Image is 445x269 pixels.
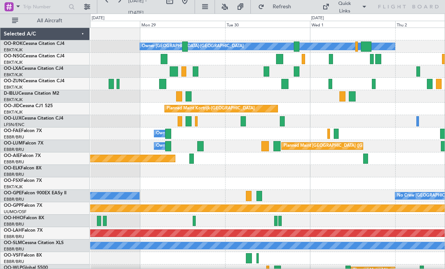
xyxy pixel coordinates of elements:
[4,259,24,264] a: EBBR/BRU
[4,197,24,202] a: EBBR/BRU
[4,54,23,58] span: OO-NSG
[4,191,66,195] a: OO-GPEFalcon 900EX EASy II
[4,104,20,108] span: OO-JID
[4,97,23,103] a: EBKT/KJK
[310,21,395,28] div: Wed 1
[4,241,64,245] a: OO-SLMCessna Citation XLS
[4,253,42,258] a: OO-VSFFalcon 8X
[255,1,300,13] button: Refresh
[55,21,140,28] div: Sun 28
[142,41,244,52] div: Owner [GEOGRAPHIC_DATA]-[GEOGRAPHIC_DATA]
[4,154,41,158] a: OO-AIEFalcon 7X
[4,66,21,71] span: OO-LXA
[319,1,371,13] button: Quick Links
[4,91,59,96] a: D-IBLUCessna Citation M2
[4,191,21,195] span: OO-GPE
[4,109,23,115] a: EBKT/KJK
[4,216,23,220] span: OO-HHO
[156,128,207,139] div: Owner Melsbroek Air Base
[4,122,25,128] a: LFSN/ENC
[4,104,53,108] a: OO-JIDCessna CJ1 525
[4,221,24,227] a: EBBR/BRU
[4,147,24,152] a: EBBR/BRU
[140,21,225,28] div: Mon 29
[4,134,24,140] a: EBBR/BRU
[4,253,21,258] span: OO-VSF
[4,47,23,53] a: EBKT/KJK
[266,4,298,9] span: Refresh
[4,178,42,183] a: OO-FSXFalcon 7X
[156,140,207,152] div: Owner Melsbroek Air Base
[4,116,63,121] a: OO-LUXCessna Citation CJ4
[4,203,21,208] span: OO-GPP
[311,15,324,22] div: [DATE]
[4,66,63,71] a: OO-LXACessna Citation CJ4
[92,15,104,22] div: [DATE]
[4,141,43,146] a: OO-LUMFalcon 7X
[4,178,21,183] span: OO-FSX
[4,228,22,233] span: OO-LAH
[23,1,66,12] input: Trip Number
[4,60,23,65] a: EBKT/KJK
[4,246,24,252] a: EBBR/BRU
[4,209,26,215] a: UUMO/OSF
[4,54,64,58] a: OO-NSGCessna Citation CJ4
[4,129,21,133] span: OO-FAE
[4,166,41,171] a: OO-ELKFalcon 8X
[167,103,255,114] div: Planned Maint Kortrijk-[GEOGRAPHIC_DATA]
[4,203,42,208] a: OO-GPPFalcon 7X
[4,154,20,158] span: OO-AIE
[4,91,18,96] span: D-IBLU
[4,79,64,83] a: OO-ZUNCessna Citation CJ4
[20,18,80,23] span: All Aircraft
[4,85,23,90] a: EBKT/KJK
[4,79,23,83] span: OO-ZUN
[8,15,82,27] button: All Aircraft
[4,129,42,133] a: OO-FAEFalcon 7X
[4,159,24,165] a: EBBR/BRU
[4,166,21,171] span: OO-ELK
[4,241,22,245] span: OO-SLM
[4,234,24,240] a: EBBR/BRU
[4,216,44,220] a: OO-HHOFalcon 8X
[4,42,23,46] span: OO-ROK
[4,184,23,190] a: EBKT/KJK
[4,172,24,177] a: EBBR/BRU
[4,228,43,233] a: OO-LAHFalcon 7X
[4,42,64,46] a: OO-ROKCessna Citation CJ4
[225,21,310,28] div: Tue 30
[4,141,23,146] span: OO-LUM
[4,72,23,78] a: EBKT/KJK
[284,140,420,152] div: Planned Maint [GEOGRAPHIC_DATA] ([GEOGRAPHIC_DATA] National)
[4,116,21,121] span: OO-LUX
